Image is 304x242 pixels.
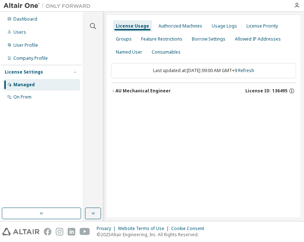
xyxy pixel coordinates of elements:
[80,228,90,235] img: youtube.svg
[159,23,202,29] div: Authorized Machines
[111,63,296,78] div: Last updated at: [DATE] 09:00 AM GMT+9
[44,228,51,235] img: facebook.svg
[116,36,132,42] div: Groups
[115,88,171,94] div: AU Mechanical Engineer
[13,82,35,88] div: Managed
[171,226,208,231] div: Cookie Consent
[118,226,171,231] div: Website Terms of Use
[13,55,48,61] div: Company Profile
[97,231,208,238] p: © 2025 Altair Engineering, Inc. All Rights Reserved.
[245,88,287,94] span: License ID: 136495
[152,49,181,55] div: Consumables
[111,83,296,99] button: AU Mechanical EngineerLicense ID: 136495
[141,36,182,42] div: Feature Restrictions
[212,23,237,29] div: Usage Logs
[116,23,149,29] div: License Usage
[13,94,31,100] div: On Prem
[2,228,39,235] img: altair_logo.svg
[116,49,142,55] div: Named User
[97,226,118,231] div: Privacy
[235,36,281,42] div: Allowed IP Addresses
[13,16,37,22] div: Dashboard
[5,69,43,75] div: License Settings
[4,2,94,9] img: Altair One
[238,67,254,74] a: Refresh
[13,29,26,35] div: Users
[13,42,38,48] div: User Profile
[68,228,75,235] img: linkedin.svg
[56,228,63,235] img: instagram.svg
[246,23,278,29] div: License Priority
[192,36,225,42] div: Borrow Settings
